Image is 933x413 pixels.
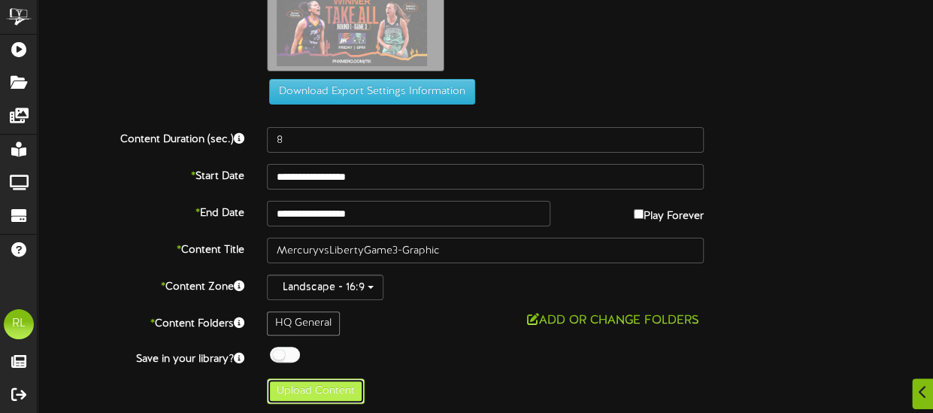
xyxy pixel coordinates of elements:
[26,311,256,332] label: Content Folders
[269,79,475,105] button: Download Export Settings Information
[26,127,256,147] label: Content Duration (sec.)
[267,238,704,263] input: Title of this Content
[634,209,644,219] input: Play Forever
[267,378,365,404] button: Upload Content
[26,238,256,258] label: Content Title
[523,311,704,330] button: Add or Change Folders
[26,201,256,221] label: End Date
[267,311,340,336] div: HQ General
[262,87,475,98] a: Download Export Settings Information
[634,201,704,224] label: Play Forever
[26,275,256,295] label: Content Zone
[26,347,256,367] label: Save in your library?
[4,309,34,339] div: RL
[267,275,383,300] button: Landscape - 16:9
[26,164,256,184] label: Start Date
